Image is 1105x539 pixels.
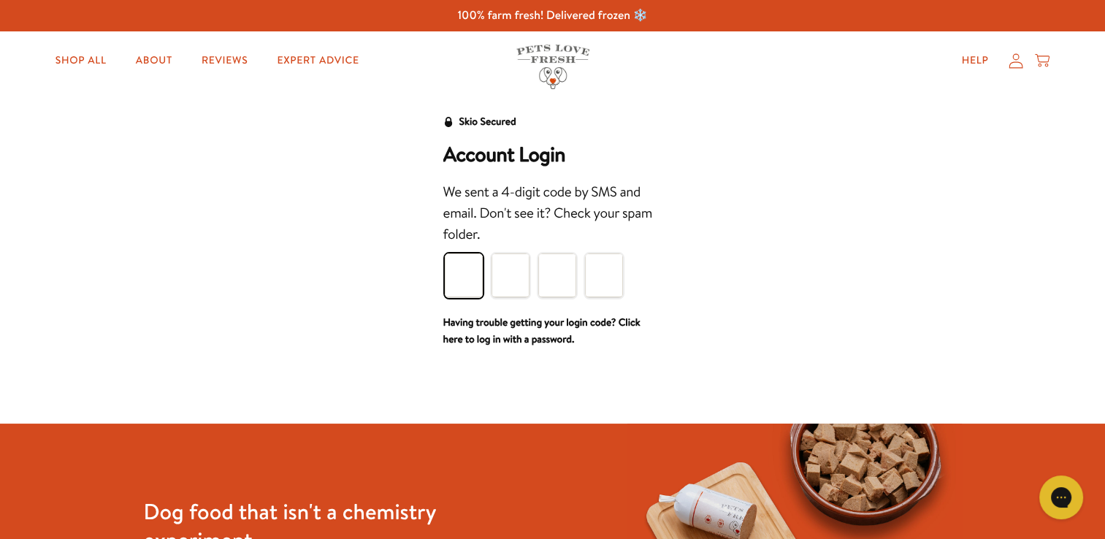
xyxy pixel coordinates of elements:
[459,113,516,131] div: Skio Secured
[445,253,483,297] input: Please enter your pin code
[443,183,652,244] span: We sent a 4-digit code by SMS and email. Don't see it? Check your spam folder.
[265,46,370,75] a: Expert Advice
[538,253,576,297] input: Please enter your pin code
[44,46,118,75] a: Shop All
[443,315,641,347] a: Having trouble getting your login code? Click here to log in with a password.
[443,117,454,127] svg: Security
[492,253,529,297] input: Please enter your pin code
[950,46,1001,75] a: Help
[1032,470,1090,524] iframe: Gorgias live chat messenger
[124,46,184,75] a: About
[443,113,516,142] a: Skio Secured
[585,253,623,297] input: Please enter your pin code
[443,142,662,167] h2: Account Login
[516,45,589,89] img: Pets Love Fresh
[190,46,259,75] a: Reviews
